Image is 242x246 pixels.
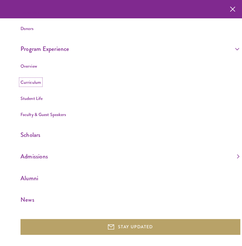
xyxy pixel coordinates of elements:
[21,79,41,85] a: Curriculum
[21,194,239,205] a: News
[21,219,240,235] button: STAY UPDATED
[21,173,239,183] a: Alumni
[21,151,239,162] a: Admissions
[21,95,43,101] a: Student Life
[21,9,39,15] a: Leadership
[21,130,239,140] a: Scholars
[21,25,34,32] a: Donors
[21,44,239,54] a: Program Experience
[21,63,37,69] a: Overview
[21,111,66,118] a: Faculty & Guest Speakers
